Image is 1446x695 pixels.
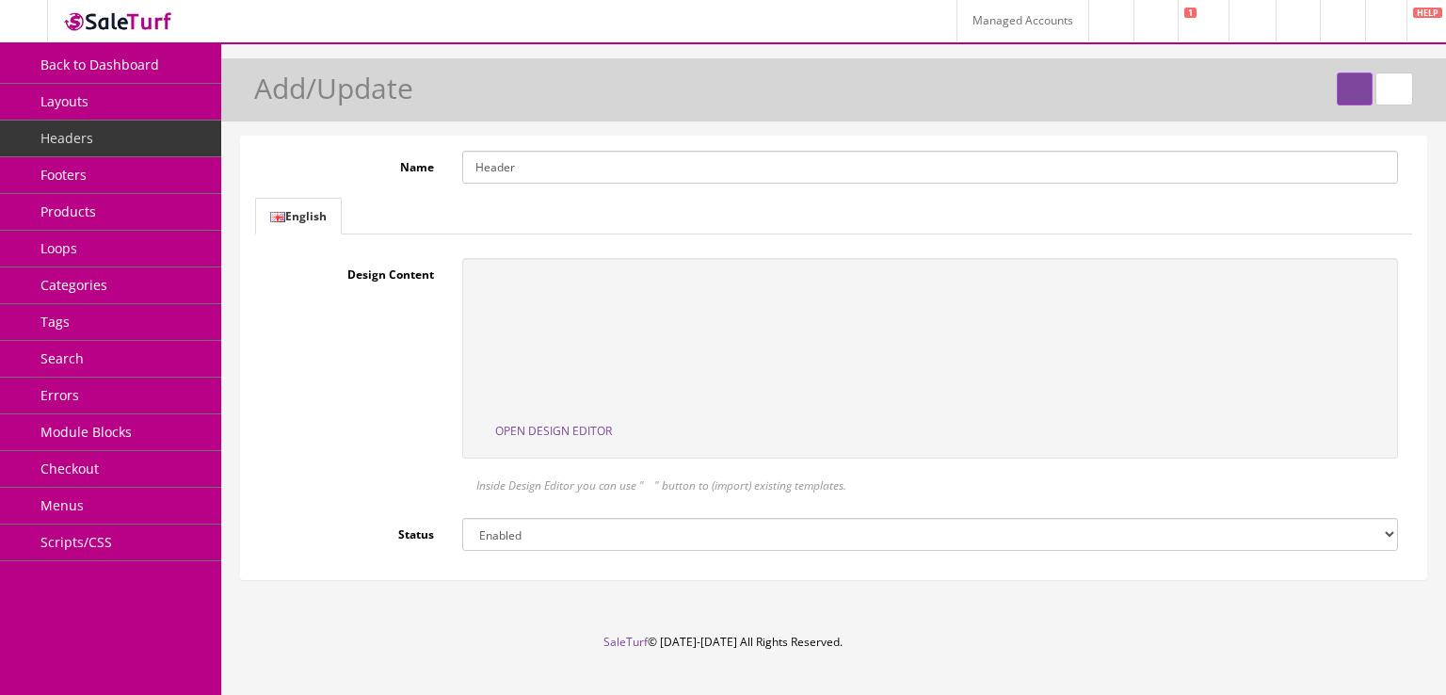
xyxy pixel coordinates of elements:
[255,151,448,176] label: Name
[462,151,1398,184] input: Name
[255,518,448,543] label: Status
[62,8,175,34] img: SaleTurf
[1184,8,1197,18] span: 1
[40,349,84,367] span: Search
[40,386,79,404] span: Errors
[40,56,159,73] span: Back to Dashboard
[40,129,93,147] span: Headers
[40,202,96,220] span: Products
[40,276,107,294] span: Categories
[255,258,448,283] label: Design Content
[40,166,87,184] span: Footers
[254,73,413,104] h1: Add/Update
[40,239,77,257] span: Loops
[40,496,84,514] span: Menus
[40,533,112,551] span: Scripts/CSS
[40,423,132,441] span: Module Blocks
[462,477,1398,494] div: Inside Design Editor you can use " " button to (import) existing templates.
[40,92,88,110] span: Layouts
[495,423,612,439] span: Open Design Editor
[255,198,342,234] a: English
[270,212,285,222] img: English
[40,460,99,477] span: Checkout
[481,423,612,439] a: Open Design Editor
[1413,8,1442,18] span: HELP
[40,313,70,331] span: Tags
[603,634,648,650] a: SaleTurf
